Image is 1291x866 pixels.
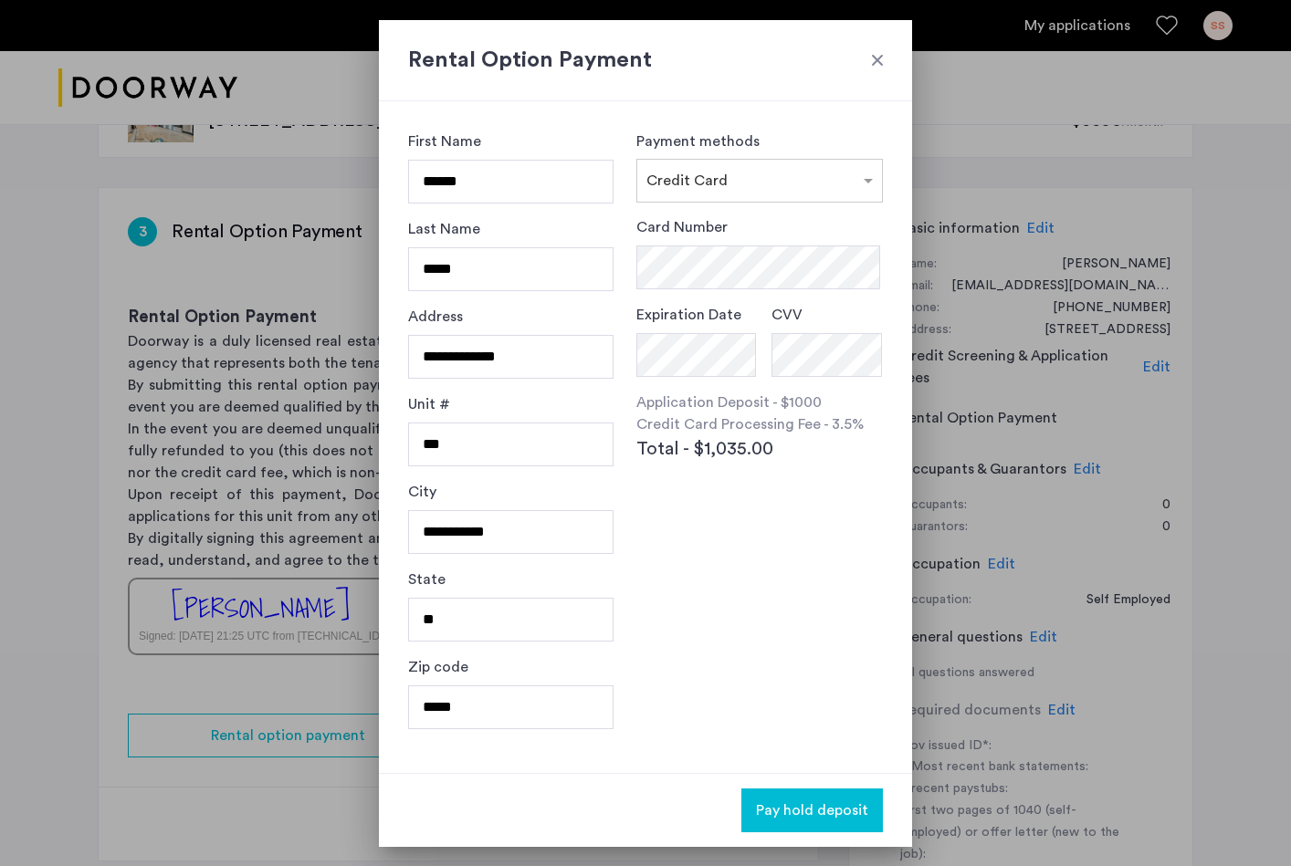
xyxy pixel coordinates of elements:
span: Pay hold deposit [756,799,868,821]
label: Last Name [408,218,480,240]
button: button [741,788,883,832]
label: Payment methods [636,134,760,149]
p: Application Deposit - $1000 [636,391,883,413]
p: Credit Card Processing Fee - 3.5% [636,413,883,435]
label: City [408,481,436,503]
label: Expiration Date [636,304,741,326]
span: Credit Card [646,173,728,188]
label: State [408,569,446,590]
h2: Rental Option Payment [408,44,883,77]
label: CVV [771,304,803,326]
label: Address [408,306,463,328]
label: Zip code [408,656,468,678]
span: Total - $1,035.00 [636,435,773,463]
label: Unit # [408,393,450,415]
label: Card Number [636,216,728,238]
label: First Name [408,130,481,152]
